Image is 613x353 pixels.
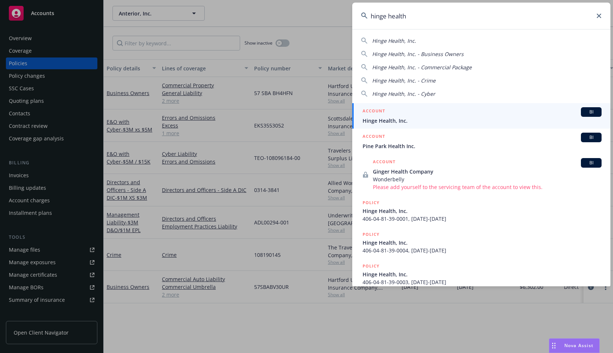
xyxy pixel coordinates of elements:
[549,338,600,353] button: Nova Assist
[564,342,593,349] span: Nova Assist
[372,37,416,44] span: Hinge Health, Inc.
[352,195,610,227] a: POLICYHinge Health, Inc.406-04-81-39-0001, [DATE]-[DATE]
[363,133,385,141] h5: ACCOUNT
[373,168,602,175] span: Ginger Health Company
[363,262,380,270] h5: POLICY
[363,270,602,278] span: Hinge Health, Inc.
[584,109,599,115] span: BI
[352,3,610,29] input: Search...
[363,107,385,116] h5: ACCOUNT
[363,117,602,125] span: Hinge Health, Inc.
[363,199,380,206] h5: POLICY
[352,129,610,154] a: ACCOUNTBIPine Park Health Inc.
[373,158,395,167] h5: ACCOUNT
[372,77,436,84] span: Hinge Health, Inc. - Crime
[352,227,610,258] a: POLICYHinge Health, Inc.406-04-81-39-0004, [DATE]-[DATE]
[372,90,435,97] span: Hinge Health, Inc. - Cyber
[363,278,602,286] span: 406-04-81-39-0003, [DATE]-[DATE]
[373,175,602,183] span: Wonderbelly
[363,207,602,215] span: Hinge Health, Inc.
[372,64,472,71] span: Hinge Health, Inc. - Commercial Package
[363,142,602,150] span: Pine Park Health Inc.
[373,183,602,191] span: Please add yourself to the servicing team of the account to view this.
[584,134,599,141] span: BI
[549,339,558,353] div: Drag to move
[372,50,464,57] span: Hinge Health, Inc. - Business Owners
[584,160,599,166] span: BI
[363,215,602,223] span: 406-04-81-39-0001, [DATE]-[DATE]
[352,258,610,290] a: POLICYHinge Health, Inc.406-04-81-39-0003, [DATE]-[DATE]
[363,247,602,254] span: 406-04-81-39-0004, [DATE]-[DATE]
[363,231,380,238] h5: POLICY
[363,239,602,247] span: Hinge Health, Inc.
[352,103,610,129] a: ACCOUNTBIHinge Health, Inc.
[352,154,610,195] a: ACCOUNTBIGinger Health CompanyWonderbellyPlease add yourself to the servicing team of the account...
